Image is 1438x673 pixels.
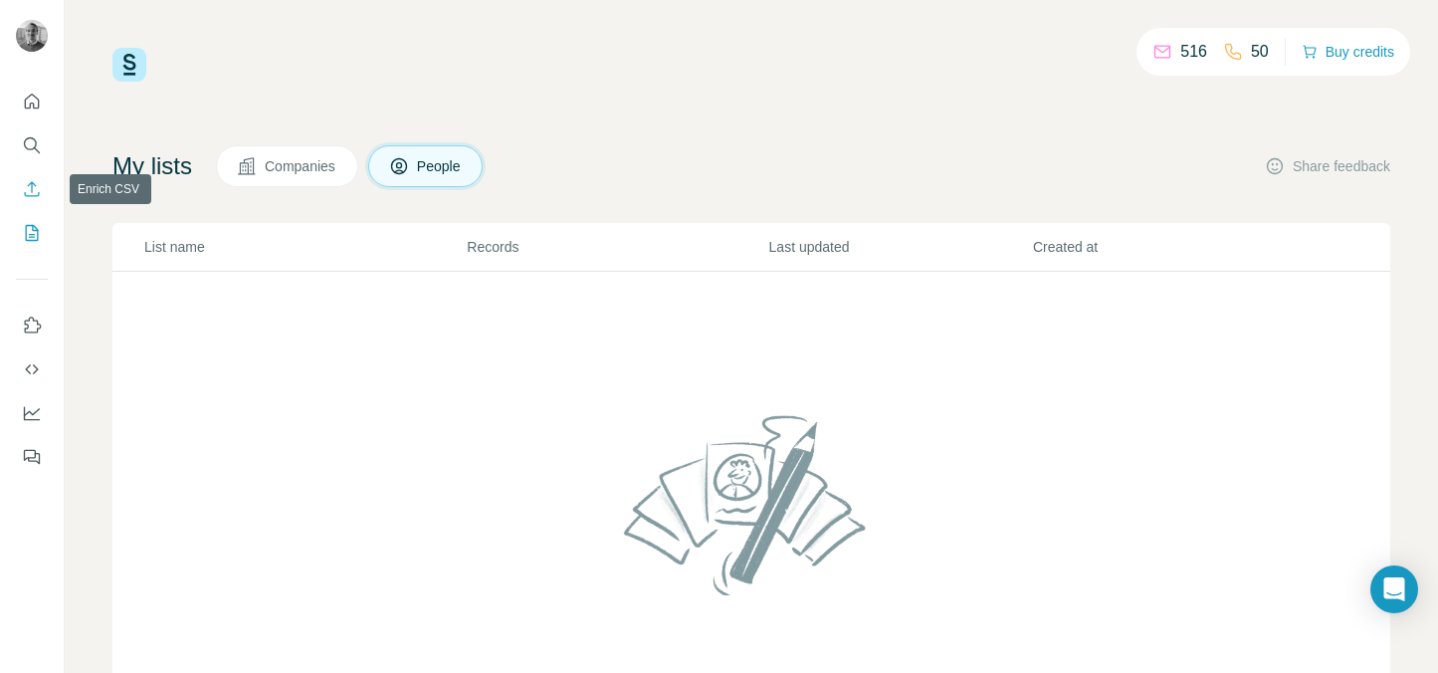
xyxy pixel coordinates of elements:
p: 516 [1180,40,1207,64]
button: My lists [16,215,48,251]
img: Avatar [16,20,48,52]
h4: My lists [112,150,192,182]
div: Open Intercom Messenger [1370,565,1418,613]
button: Use Surfe on LinkedIn [16,308,48,343]
button: Share feedback [1265,156,1390,176]
img: No lists found [616,398,887,611]
span: Companies [265,156,337,176]
button: Feedback [16,439,48,475]
button: Search [16,127,48,163]
button: Dashboard [16,395,48,431]
p: Last updated [769,237,1031,257]
p: Records [467,237,766,257]
button: Buy credits [1302,38,1394,66]
p: List name [144,237,465,257]
p: 50 [1251,40,1269,64]
p: Created at [1033,237,1295,257]
button: Quick start [16,84,48,119]
button: Use Surfe API [16,351,48,387]
button: Enrich CSV [16,171,48,207]
span: People [417,156,463,176]
img: Surfe Logo [112,48,146,82]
